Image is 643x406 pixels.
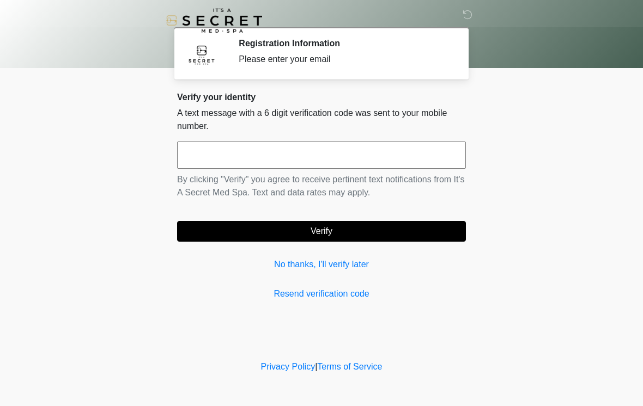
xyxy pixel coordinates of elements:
a: | [315,362,317,371]
button: Verify [177,221,466,242]
p: By clicking "Verify" you agree to receive pertinent text notifications from It's A Secret Med Spa... [177,173,466,199]
img: It's A Secret Med Spa Logo [166,8,262,33]
a: Privacy Policy [261,362,316,371]
h2: Verify your identity [177,92,466,102]
p: A text message with a 6 digit verification code was sent to your mobile number. [177,107,466,133]
img: Agent Avatar [185,38,218,71]
a: Resend verification code [177,287,466,300]
h2: Registration Information [239,38,450,48]
a: Terms of Service [317,362,382,371]
div: Please enter your email [239,53,450,66]
a: No thanks, I'll verify later [177,258,466,271]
